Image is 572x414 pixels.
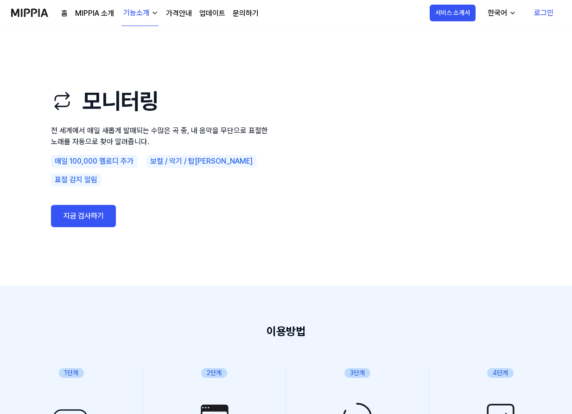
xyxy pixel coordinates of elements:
div: 2단계 [201,368,227,378]
a: 업데이트 [199,8,225,19]
div: 3단계 [344,368,370,378]
div: 기능소개 [121,7,151,19]
div: 표절 감지 알림 [51,173,101,186]
div: 4단계 [487,368,514,378]
a: 홈 [61,8,68,19]
p: 전 세계에서 매일 새롭게 발매되는 수많은 곡 중, 내 음악을 무단으로 표절한 노래를 자동으로 찾아 알려줍니다. [51,125,273,147]
a: MIPPIA 소개 [75,8,114,19]
button: 한국어 [480,4,522,22]
div: 보컬 / 악기 / 탑[PERSON_NAME] [146,155,256,168]
a: 문의하기 [233,8,259,19]
button: 서비스 소개서 [430,5,476,21]
a: 지금 검사하기 [51,205,116,227]
div: 한국어 [486,7,509,19]
img: down [151,9,159,17]
div: 1단계 [59,368,84,378]
h1: 모니터링 [51,84,273,118]
button: 기능소개 [121,0,159,26]
a: 가격안내 [166,8,192,19]
div: 매일 100,000 멜로디 추가 [51,155,137,168]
